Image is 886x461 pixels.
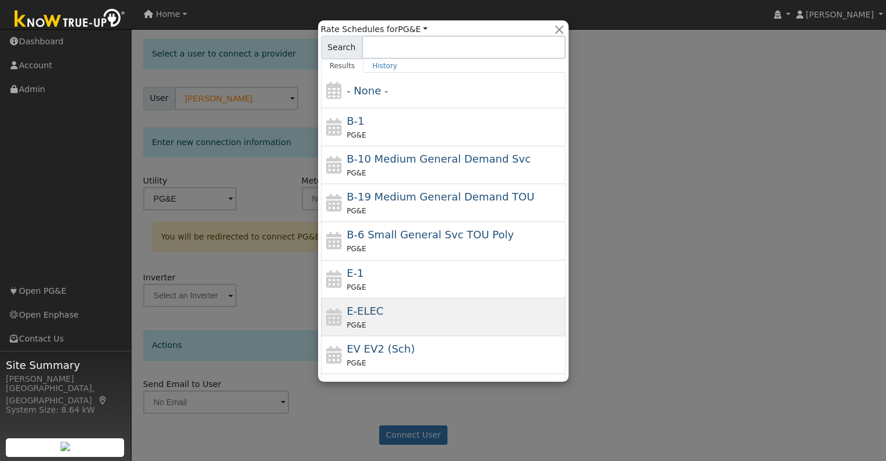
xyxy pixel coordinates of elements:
span: E-ELEC [347,305,383,317]
span: B-1 [347,115,364,127]
span: PG&E [347,169,366,177]
div: [GEOGRAPHIC_DATA], [GEOGRAPHIC_DATA] [6,382,125,407]
span: Home [156,9,181,19]
span: B-19 Medium General Demand TOU (Secondary) Mandatory [347,191,534,203]
a: PG&E [398,24,428,34]
span: PG&E [347,283,366,291]
img: Know True-Up [9,6,131,33]
a: Results [321,59,364,73]
span: PG&E [347,245,366,253]
span: Electric Vehicle EV2 (Sch) [347,343,415,355]
span: [PERSON_NAME] [806,10,874,19]
span: - None - [347,85,388,97]
span: PG&E [347,131,366,139]
span: PG&E [347,207,366,215]
div: [PERSON_NAME] [6,373,125,385]
span: Search [321,36,362,59]
span: PG&E [347,321,366,329]
span: B-10 Medium General Demand Service (Primary Voltage) [347,153,531,165]
div: System Size: 8.64 kW [6,404,125,416]
img: retrieve [61,442,70,451]
a: Map [98,396,108,405]
span: Rate Schedules for [321,23,428,36]
a: History [363,59,406,73]
span: B-6 Small General Service TOU Poly Phase [347,228,514,241]
span: PG&E [347,359,366,367]
span: Site Summary [6,357,125,373]
span: E-1 [347,267,363,279]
